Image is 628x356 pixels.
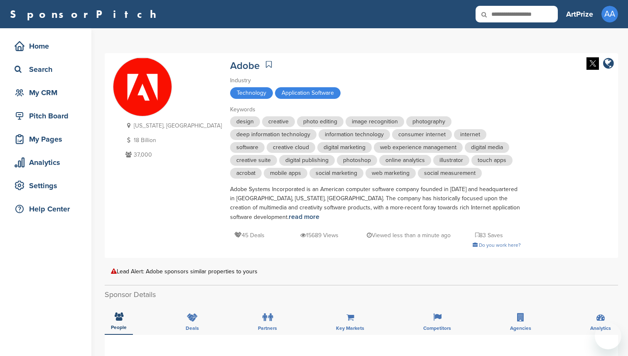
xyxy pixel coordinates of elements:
[262,116,295,127] span: creative
[230,105,521,114] div: Keywords
[423,326,451,331] span: Competitors
[346,116,404,127] span: image recognition
[258,326,277,331] span: Partners
[230,185,521,222] div: Adobe Systems Incorporated is an American computer software company founded in [DATE] and headqua...
[8,60,83,79] a: Search
[379,155,431,166] span: online analytics
[267,142,315,153] span: creative cloud
[566,5,593,23] a: ArtPrize
[230,76,521,85] div: Industry
[603,57,614,71] a: company link
[111,325,127,330] span: People
[471,155,513,166] span: touch apps
[10,9,162,20] a: SponsorPitch
[374,142,463,153] span: web experience management
[473,242,521,248] a: Do you work here?
[186,326,199,331] span: Deals
[319,129,390,140] span: information technology
[510,326,531,331] span: Agencies
[8,153,83,172] a: Analytics
[113,58,172,116] img: Sponsorpitch & Adobe
[8,83,83,102] a: My CRM
[336,326,364,331] span: Key Markets
[601,6,618,22] span: AA
[309,168,363,179] span: social marketing
[8,106,83,125] a: Pitch Board
[123,120,222,131] p: [US_STATE], [GEOGRAPHIC_DATA]
[317,142,372,153] span: digital marketing
[264,168,307,179] span: mobile apps
[454,129,486,140] span: internet
[366,168,416,179] span: web marketing
[123,150,222,160] p: 37,000
[123,135,222,145] p: 18 Billion
[8,176,83,195] a: Settings
[297,116,343,127] span: photo editing
[12,85,83,100] div: My CRM
[230,116,260,127] span: design
[8,130,83,149] a: My Pages
[230,155,277,166] span: creative suite
[8,199,83,219] a: Help Center
[12,178,83,193] div: Settings
[475,230,503,241] p: 83 Saves
[12,155,83,170] div: Analytics
[230,60,260,72] a: Adobe
[105,289,618,300] h2: Sponsor Details
[275,87,341,99] span: Application Software
[230,168,262,179] span: acrobat
[289,213,319,221] a: read more
[418,168,482,179] span: social measurement
[392,129,452,140] span: consumer internet
[230,142,265,153] span: software
[279,155,335,166] span: digital publishing
[433,155,469,166] span: illustrator
[586,57,599,70] img: Twitter white
[479,242,521,248] span: Do you work here?
[406,116,451,127] span: photography
[8,37,83,56] a: Home
[367,230,451,241] p: Viewed less than a minute ago
[111,268,612,275] div: Lead Alert: Adobe sponsors similar properties to yours
[12,201,83,216] div: Help Center
[566,8,593,20] h3: ArtPrize
[234,230,265,241] p: 45 Deals
[300,230,339,241] p: 15689 Views
[12,108,83,123] div: Pitch Board
[465,142,509,153] span: digital media
[230,87,273,99] span: Technology
[12,62,83,77] div: Search
[230,129,316,140] span: deep information technology
[12,39,83,54] div: Home
[12,132,83,147] div: My Pages
[595,323,621,349] iframe: Button to launch messaging window
[337,155,377,166] span: photoshop
[590,326,611,331] span: Analytics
